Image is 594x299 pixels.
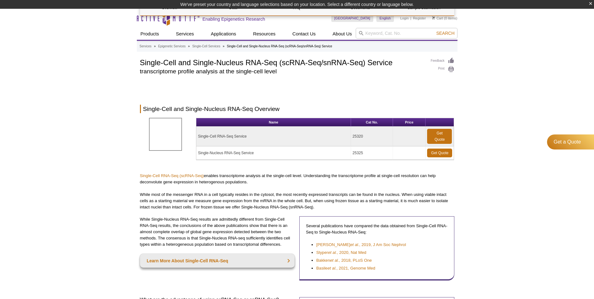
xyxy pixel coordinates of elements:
a: Products [137,28,163,40]
h2: transcriptome profile analysis at the single-cell level [140,69,425,74]
h2: Enabling Epigenetics Research [203,16,265,22]
h2: Single-Cell and Single-Nucleus RNA-Seq Overview [140,105,454,113]
li: » [154,45,156,48]
p: While most of the messenger RNA in a cell typically resides in the cytosol, the most recently exp... [140,191,454,210]
button: Search [434,30,456,36]
th: Name [196,118,351,127]
a: English [376,14,394,22]
li: » [223,45,225,48]
a: Basileet al., 2021, Genome Med [316,265,375,271]
a: Get Quote [427,129,452,144]
th: Cat No. [351,118,393,127]
a: Get a Quote [547,134,594,149]
em: et al. [350,242,359,247]
p: Several publications have compared the data obtained from Single-Cell RNA-Seq to Single-Nucleus R... [306,223,448,235]
em: et al. [328,266,337,270]
a: Bakkenet al., 2018, PLoS One [316,257,372,264]
a: Learn More About Single-Cell RNA-Seq [140,254,295,268]
td: Single-Cell RNA-Seq Service [196,127,351,146]
a: Single-Cell RNA-Seq (scRNA-Seq) [140,173,204,178]
p: While Single-Nucleus RNA-Seq results are admittedly different from Single-Cell RNA-Seq results, t... [140,216,295,248]
h1: Single-Cell and Single-Nucleus RNA-Seq (scRNA-Seq/snRNA-Seq) Service [140,57,425,67]
a: Applications [207,28,240,40]
a: Epigenetic Services [158,44,186,49]
td: 25325 [351,146,393,160]
em: et al. [328,250,337,255]
img: scRNA-Seq Service [149,118,182,151]
a: Services [172,28,198,40]
input: Keyword, Cat. No. [356,28,457,39]
li: Single-Cell and Single-Nucleus RNA-Seq (scRNA-Seq/snRNA-Seq) Service [227,45,332,48]
a: Services [140,44,152,49]
a: Register [413,16,426,20]
td: Single-Nucleus RNA-Seq Service [196,146,351,160]
a: [PERSON_NAME]et al., 2019, J Am Soc Nephrol [316,242,406,248]
em: et al. [330,258,339,263]
a: Feedback [431,57,454,64]
a: Cart [432,16,443,20]
span: Search [436,31,454,36]
a: Print [431,66,454,73]
td: 25320 [351,127,393,146]
a: Get Quote [427,149,452,157]
li: (0 items) [432,14,457,22]
img: Your Cart [432,16,435,19]
a: Slyperet al., 2020, Nat Med [316,249,366,256]
th: Price [393,118,426,127]
a: Login [400,16,409,20]
li: » [188,45,190,48]
a: Single-Cell Services [192,44,220,49]
a: Resources [249,28,279,40]
a: About Us [329,28,356,40]
a: Contact Us [289,28,319,40]
p: enables transcriptome analysis at the single-cell level. Understanding the transcriptome profile ... [140,173,454,185]
a: [GEOGRAPHIC_DATA] [331,14,374,22]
